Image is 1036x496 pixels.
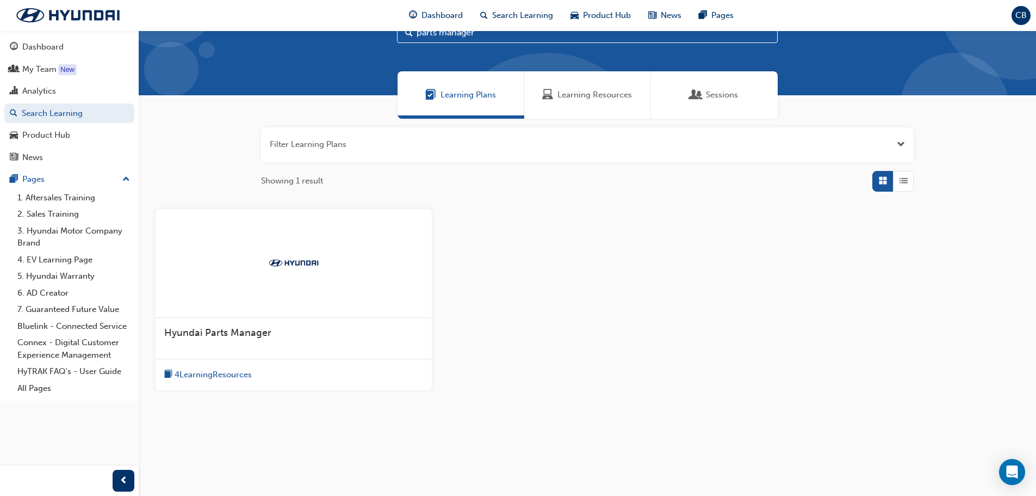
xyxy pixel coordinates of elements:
[10,42,18,52] span: guage-icon
[651,71,778,119] a: SessionsSessions
[542,89,553,101] span: Learning Resources
[397,22,778,43] input: Search...
[4,148,134,168] a: News
[492,9,553,22] span: Search Learning
[421,9,463,22] span: Dashboard
[570,9,579,22] span: car-icon
[13,223,134,252] a: 3. Hyundai Motor Company Brand
[5,4,131,27] img: Trak
[691,89,702,101] span: Sessions
[22,85,56,97] div: Analytics
[10,131,18,140] span: car-icon
[409,9,417,22] span: guage-icon
[4,103,134,124] a: Search Learning
[22,41,64,53] div: Dashboard
[58,64,77,75] div: Tooltip anchor
[10,87,18,96] span: chart-icon
[557,89,632,101] span: Learning Resources
[1015,9,1027,22] span: CB
[706,89,738,101] span: Sessions
[164,327,271,339] span: Hyundai Parts Manager
[562,4,640,27] a: car-iconProduct Hub
[120,474,128,488] span: prev-icon
[899,175,908,187] span: List
[13,380,134,397] a: All Pages
[13,301,134,318] a: 7. Guaranteed Future Value
[583,9,631,22] span: Product Hub
[10,65,18,75] span: people-icon
[13,334,134,363] a: Connex - Digital Customer Experience Management
[122,173,130,187] span: up-icon
[13,318,134,335] a: Bluelink - Connected Service
[10,109,17,119] span: search-icon
[22,173,45,186] div: Pages
[4,169,134,189] button: Pages
[164,368,172,382] span: book-icon
[10,175,18,185] span: pages-icon
[156,209,432,390] a: TrakHyundai Parts Managerbook-icon4LearningResources
[4,81,134,101] a: Analytics
[175,369,252,381] span: 4 Learning Resources
[13,363,134,380] a: HyTRAK FAQ's - User Guide
[711,9,734,22] span: Pages
[648,9,656,22] span: news-icon
[264,258,324,268] img: Trak
[4,125,134,145] a: Product Hub
[13,285,134,302] a: 6. AD Creator
[1012,6,1031,25] button: CB
[441,89,496,101] span: Learning Plans
[661,9,681,22] span: News
[690,4,742,27] a: pages-iconPages
[13,189,134,206] a: 1. Aftersales Training
[22,129,70,142] div: Product Hub
[999,459,1025,485] div: Open Intercom Messenger
[261,175,323,187] span: Showing 1 result
[879,175,887,187] span: Grid
[425,89,436,101] span: Learning Plans
[10,153,18,163] span: news-icon
[640,4,690,27] a: news-iconNews
[4,37,134,57] a: Dashboard
[164,368,252,382] button: book-icon4LearningResources
[13,252,134,268] a: 4. EV Learning Page
[22,151,43,164] div: News
[400,4,472,27] a: guage-iconDashboard
[897,138,905,151] button: Open the filter
[699,9,707,22] span: pages-icon
[22,63,57,76] div: My Team
[480,9,488,22] span: search-icon
[398,71,524,119] a: Learning PlansLearning Plans
[524,71,651,119] a: Learning ResourcesLearning Resources
[4,59,134,79] a: My Team
[4,35,134,169] button: DashboardMy TeamAnalyticsSearch LearningProduct HubNews
[472,4,562,27] a: search-iconSearch Learning
[13,206,134,223] a: 2. Sales Training
[405,27,413,39] span: Search
[13,268,134,285] a: 5. Hyundai Warranty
